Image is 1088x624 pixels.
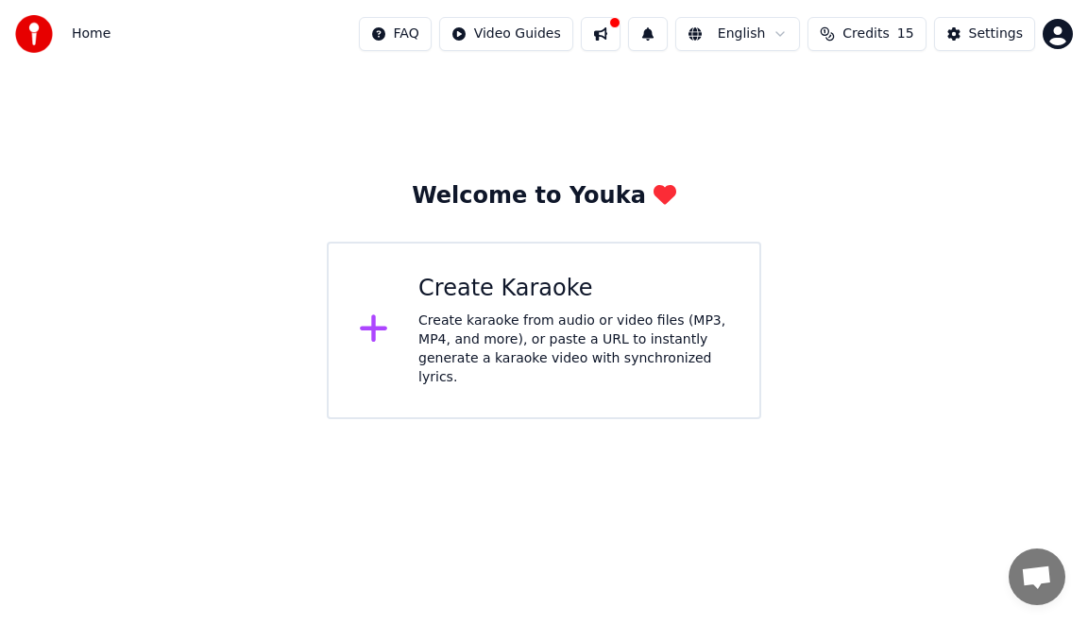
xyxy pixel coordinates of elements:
[897,25,914,43] span: 15
[969,25,1023,43] div: Settings
[1009,548,1065,605] div: Open chat
[72,25,110,43] span: Home
[72,25,110,43] nav: breadcrumb
[418,274,729,304] div: Create Karaoke
[15,15,53,53] img: youka
[418,312,729,387] div: Create karaoke from audio or video files (MP3, MP4, and more), or paste a URL to instantly genera...
[359,17,432,51] button: FAQ
[842,25,889,43] span: Credits
[439,17,573,51] button: Video Guides
[807,17,926,51] button: Credits15
[934,17,1035,51] button: Settings
[412,181,676,211] div: Welcome to Youka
